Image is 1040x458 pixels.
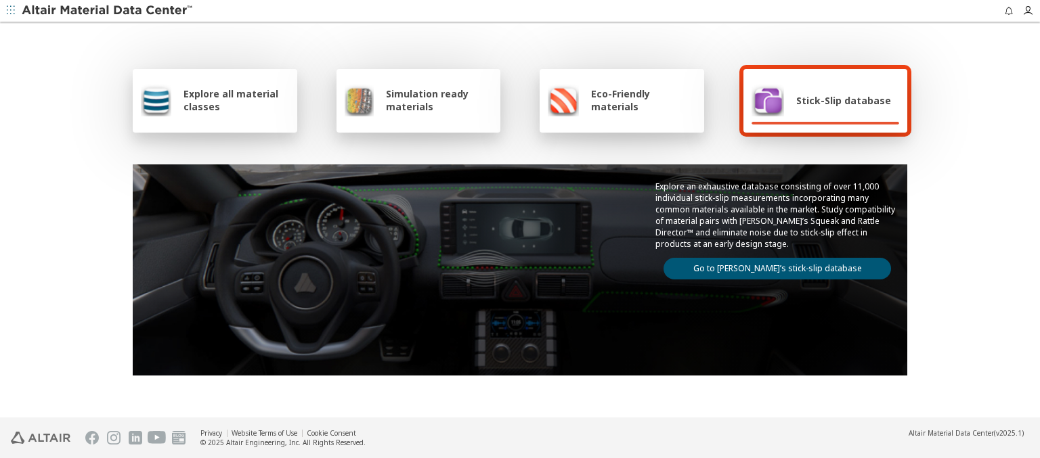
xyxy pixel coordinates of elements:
[909,428,994,438] span: Altair Material Data Center
[655,181,899,250] p: Explore an exhaustive database consisting of over 11,000 individual stick-slip measurements incor...
[200,438,366,447] div: © 2025 Altair Engineering, Inc. All Rights Reserved.
[232,428,297,438] a: Website Terms of Use
[752,84,784,116] img: Stick-Slip database
[591,87,695,113] span: Eco-Friendly materials
[664,258,891,279] a: Go to [PERSON_NAME]’s stick-slip database
[22,4,194,18] img: Altair Material Data Center
[386,87,492,113] span: Simulation ready materials
[183,87,289,113] span: Explore all material classes
[548,84,579,116] img: Eco-Friendly materials
[11,432,70,444] img: Altair Engineering
[307,428,356,438] a: Cookie Consent
[796,94,891,107] span: Stick-Slip database
[909,428,1024,438] div: (v2025.1)
[345,84,374,116] img: Simulation ready materials
[200,428,222,438] a: Privacy
[141,84,171,116] img: Explore all material classes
